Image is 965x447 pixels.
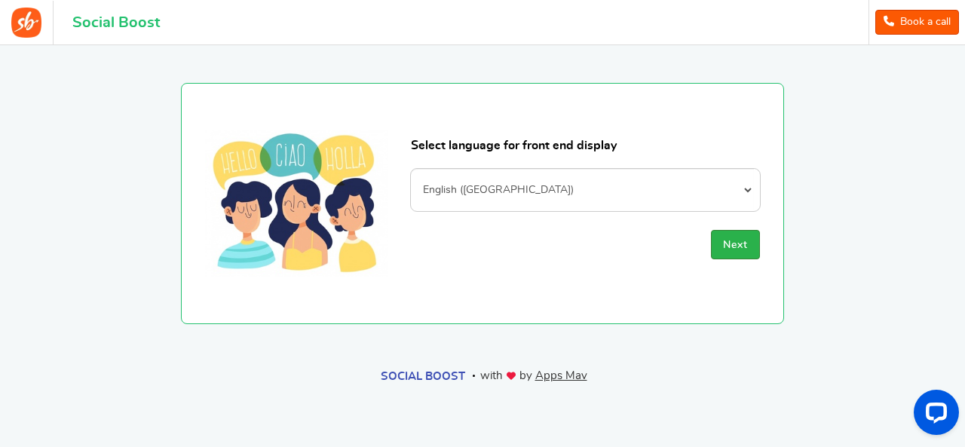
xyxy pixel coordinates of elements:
a: Apps Mav [535,370,587,381]
h1: Select language for front end display [411,115,617,169]
a: Social Boost [381,371,465,382]
span: with [480,370,503,381]
img: Social Boost [11,8,41,38]
span: by [519,370,532,381]
iframe: LiveChat chat widget [902,384,965,447]
span: Next [723,240,748,250]
h1: Social Boost [72,14,160,31]
a: Book a call [875,10,959,35]
img: Select your language [205,130,388,277]
button: Next [711,230,760,259]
